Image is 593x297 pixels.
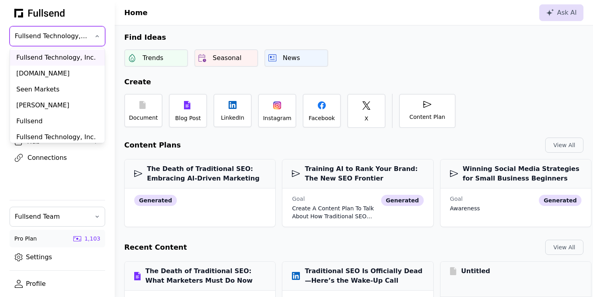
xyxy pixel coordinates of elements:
[115,32,593,43] h2: Find Ideas
[143,53,163,63] div: Trends
[292,266,423,285] h3: Traditional SEO Is Officially Dead—Here’s the Wake-Up Call
[450,266,490,276] h3: Untitled
[124,7,147,18] h1: Home
[381,195,424,206] div: generated
[10,82,105,97] div: Seen Markets
[213,53,241,63] div: Seasonal
[283,53,300,63] div: News
[84,235,100,243] div: 1,103
[124,242,187,253] h2: Recent Content
[15,31,89,41] span: Fullsend Technology, Inc.
[539,195,581,206] div: generated
[115,76,593,87] h2: Create
[10,97,105,113] div: [PERSON_NAME]
[134,195,177,206] div: generated
[292,195,378,203] div: Goal
[10,50,105,66] div: Fullsend Technology, Inc.
[10,277,105,291] a: Profile
[546,8,577,17] div: Ask AI
[364,115,368,122] div: X
[10,207,105,227] button: Fullsend Team
[10,151,105,165] a: Connections
[10,129,105,145] div: Fullsend Technology, Inc.
[450,195,480,203] div: Goal
[10,113,105,129] div: Fullsend
[175,114,201,122] div: Blog Post
[409,113,445,121] div: Content Plan
[124,140,181,151] h2: Content Plans
[263,114,291,122] div: Instagram
[10,26,105,46] button: Fullsend Technology, Inc.
[15,212,89,221] span: Fullsend Team
[10,66,105,82] div: [DOMAIN_NAME]
[539,4,583,21] button: Ask AI
[545,240,583,255] button: View All
[14,235,37,243] div: Pro Plan
[10,250,105,264] a: Settings
[134,266,266,285] h3: The Death of Traditional SEO: What Marketers Must Do Now
[450,204,480,212] div: awareness
[309,114,335,122] div: Facebook
[450,164,581,183] h3: Winning Social Media Strategies for Small Business Beginners
[134,164,266,183] h3: The Death of Traditional SEO: Embracing AI-Driven Marketing
[221,114,245,122] div: LinkedIn
[27,153,100,163] div: Connections
[129,114,158,122] div: Document
[552,141,577,149] div: View All
[292,204,378,220] div: Create a content plan to talk about how traditional SEO and content marketing is dead. Now with A...
[292,164,423,183] h3: Training AI to Rank Your Brand: The New SEO Frontier
[545,138,583,153] button: View All
[552,243,577,251] div: View All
